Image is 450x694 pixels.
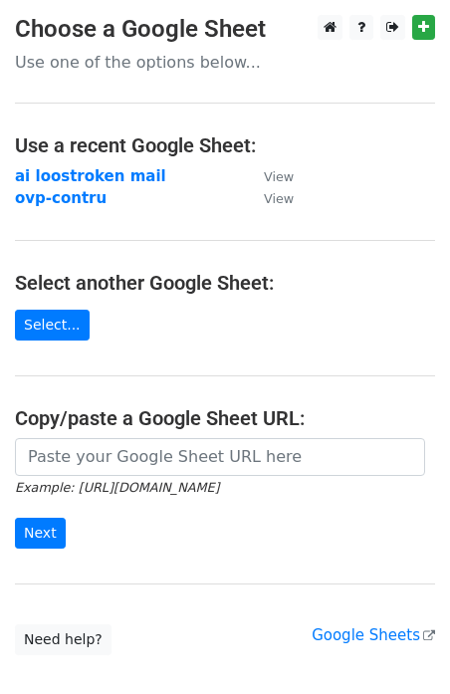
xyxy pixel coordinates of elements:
a: View [244,167,294,185]
a: Need help? [15,624,112,655]
small: Example: [URL][DOMAIN_NAME] [15,480,219,495]
h4: Select another Google Sheet: [15,271,435,295]
h4: Copy/paste a Google Sheet URL: [15,406,435,430]
a: Google Sheets [312,626,435,644]
a: View [244,189,294,207]
small: View [264,191,294,206]
h3: Choose a Google Sheet [15,15,435,44]
h4: Use a recent Google Sheet: [15,133,435,157]
input: Next [15,518,66,549]
a: Select... [15,310,90,341]
small: View [264,169,294,184]
a: ovp-contru [15,189,107,207]
a: ai loostroken mail [15,167,166,185]
p: Use one of the options below... [15,52,435,73]
input: Paste your Google Sheet URL here [15,438,425,476]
